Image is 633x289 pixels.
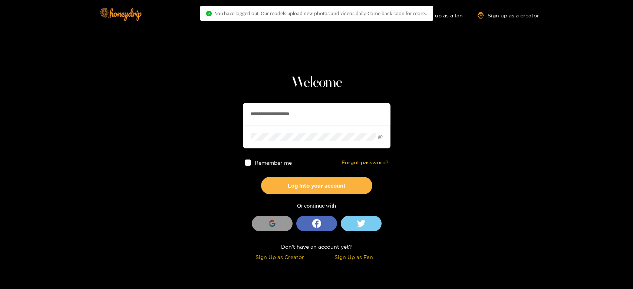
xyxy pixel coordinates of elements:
a: Sign up as a creator [478,12,539,19]
span: Remember me [254,160,291,165]
span: eye-invisible [378,134,383,139]
span: check-circle [206,11,212,16]
div: Sign Up as Fan [319,253,389,261]
div: Don't have an account yet? [243,242,390,251]
a: Forgot password? [342,159,389,166]
div: Sign Up as Creator [245,253,315,261]
button: Log into your account [261,177,372,194]
div: Or continue with [243,202,390,210]
span: You have logged out. Our models upload new photos and videos daily. Come back soon for more.. [215,10,427,16]
a: Sign up as a fan [412,12,463,19]
h1: Welcome [243,74,390,92]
